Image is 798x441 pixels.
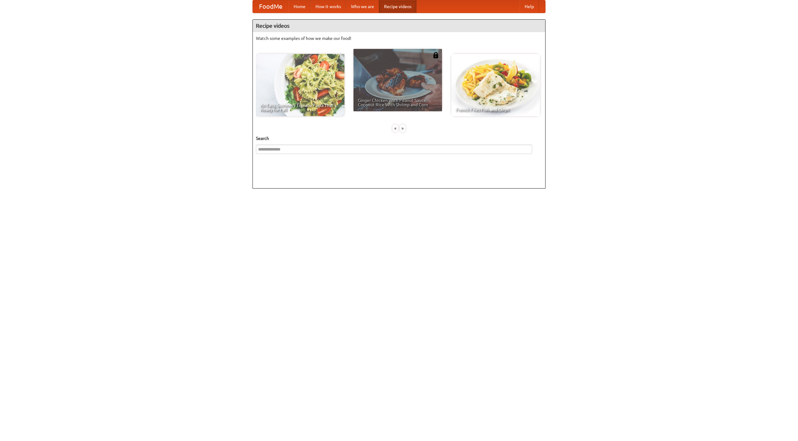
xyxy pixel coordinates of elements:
[253,0,289,13] a: FoodMe
[256,35,542,41] p: Watch some examples of how we make our food!
[256,135,542,141] h5: Search
[256,54,344,116] a: An Easy, Summery Tomato Pasta That's Ready for Fall
[310,0,346,13] a: How it works
[260,103,340,112] span: An Easy, Summery Tomato Pasta That's Ready for Fall
[456,108,536,112] span: French Fries Fish and Chips
[451,54,540,116] a: French Fries Fish and Chips
[520,0,539,13] a: Help
[379,0,416,13] a: Recipe videos
[253,20,545,32] h4: Recipe videos
[392,124,398,132] div: «
[400,124,406,132] div: »
[289,0,310,13] a: Home
[433,52,439,58] img: 483408.png
[346,0,379,13] a: Who we are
